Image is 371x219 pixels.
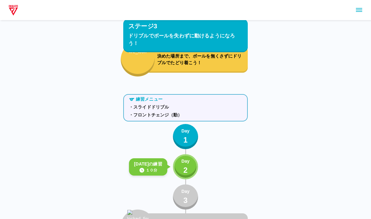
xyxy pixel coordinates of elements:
p: ステージ3 [128,21,157,31]
p: 練習メニュー [136,96,163,103]
p: ・スライドドリブル [129,104,242,110]
p: 1 [183,134,188,146]
p: Day [181,158,190,165]
p: 決めた場所まで、ボールを無くさずにドリブルでたどり着こう！ [157,53,245,66]
p: [DATE]の練習 [134,161,162,167]
p: 2 [183,165,188,176]
button: Day2 [173,154,198,179]
button: Day3 [173,184,198,210]
button: Day1 [173,124,198,149]
p: １０分 [146,167,157,173]
p: ドリブルでボールを失わずに動けるようになろう！ [128,32,243,47]
img: fire_icon [127,43,148,69]
p: Day [181,188,190,195]
p: Day [181,128,190,134]
p: ・フロントチェンジ（動） [129,112,242,118]
p: 3 [183,195,188,206]
img: dummy [8,4,19,16]
button: fire_icon [121,42,155,76]
button: sidemenu [354,5,364,15]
